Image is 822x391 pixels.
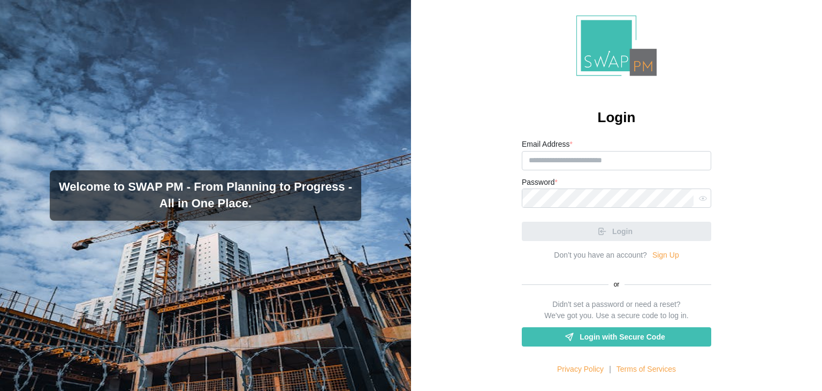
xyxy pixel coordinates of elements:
[522,139,573,151] label: Email Address
[652,250,679,261] a: Sign Up
[554,250,647,261] div: Don’t you have an account?
[544,299,688,322] div: Didn't set a password or need a reset? We've got you. Use a secure code to log in.
[58,179,353,212] h3: Welcome to SWAP PM - From Planning to Progress - All in One Place.
[522,327,711,347] a: Login with Secure Code
[522,280,711,290] div: or
[598,108,636,127] h2: Login
[616,364,676,375] a: Terms of Services
[522,177,558,189] label: Password
[580,328,665,346] span: Login with Secure Code
[557,364,604,375] a: Privacy Policy
[576,16,657,76] img: Logo
[609,364,611,375] div: |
